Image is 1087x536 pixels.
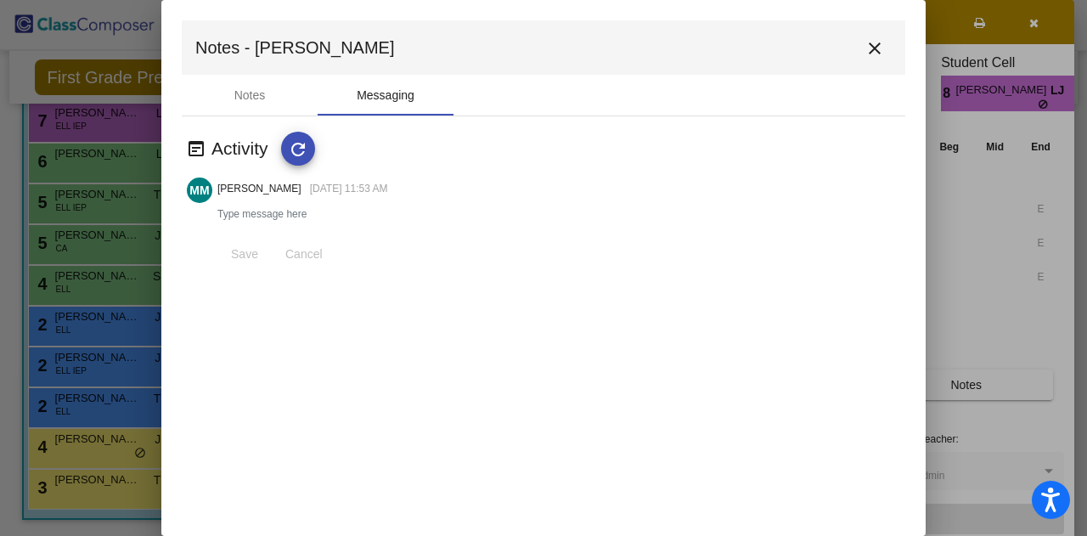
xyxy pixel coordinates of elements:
[357,87,414,104] div: Messaging
[211,138,281,159] h3: Activity
[186,138,206,159] mat-icon: wysiwyg
[288,139,308,160] mat-icon: refresh
[195,34,395,61] span: Notes - [PERSON_NAME]
[187,178,212,203] mat-chip-avatar: MM
[231,247,258,261] span: Save
[217,181,301,196] p: [PERSON_NAME]
[285,247,323,261] span: Cancel
[310,183,388,195] span: [DATE] 11:53 AM
[865,38,885,59] mat-icon: close
[234,87,266,104] div: Notes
